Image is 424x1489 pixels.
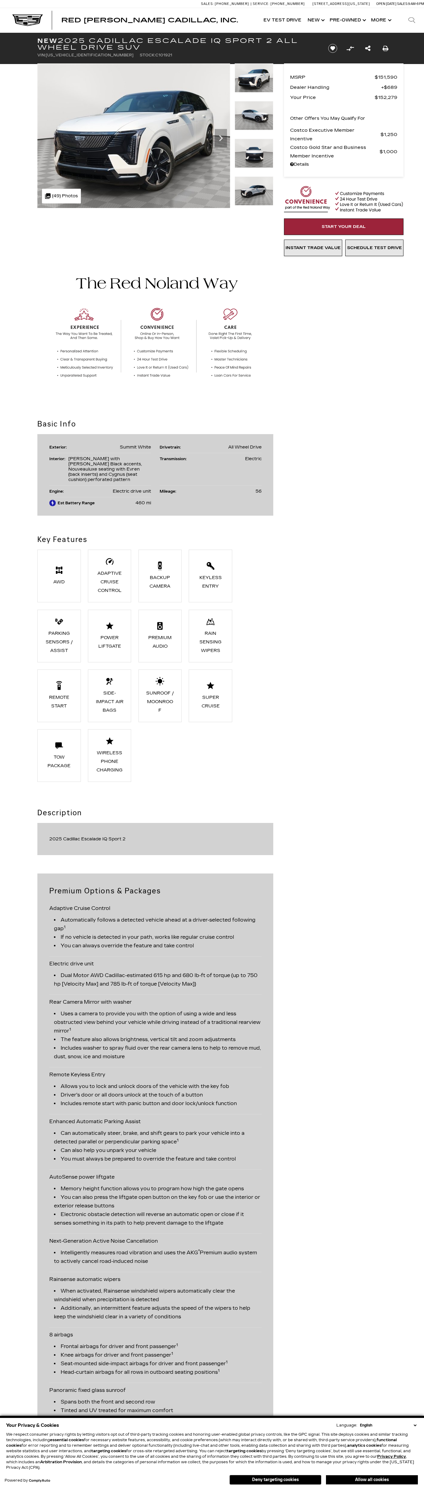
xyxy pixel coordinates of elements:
span: $1,000 [380,147,397,156]
button: Save vehicle [326,44,339,53]
div: (49) Photos [42,189,81,203]
div: Tow Package [45,753,73,770]
img: New 2025 Summit White Cadillac Sport 2 image 1 [235,63,273,93]
strong: New [37,37,58,44]
li: Dual Motor AWD Cadillac-estimated 615 hp and 680 lb-ft of torque (up to 750 hp [Velocity Max] and... [54,971,262,988]
a: Start Your Deal [284,218,403,235]
span: 9 AM-6 PM [408,2,424,6]
div: Adaptive Cruise Control [95,569,124,595]
span: Your Price [290,93,375,102]
div: Parking Sensors / Assist [45,629,73,655]
li: Head-curtain airbags for all rows in outboard seating positions [54,1368,262,1377]
div: AWD [45,578,73,586]
span: VIN: [37,53,46,57]
sup: 1 [226,1360,228,1364]
li: Memory height function allows you to program how high the gate opens [54,1184,262,1193]
li: When activated, Rainsense windshield wipers automatically clear the windshield when precipitation... [54,1287,262,1304]
iframe: Watch videos, learn about new EV models, and find the right one for you! [37,208,273,254]
sup: 1 [171,1351,173,1356]
div: Language: [336,1423,357,1427]
a: MSRP $151,590 [290,73,397,81]
a: Red [PERSON_NAME] Cadillac, Inc. [61,17,238,23]
div: Est Battery Range [49,500,98,506]
span: Service: [253,2,270,6]
span: $151,590 [375,73,397,81]
li: Knee airbags for driver and front passenger [54,1351,262,1359]
li: Driver's door or all doors unlock at the touch of a button [54,1091,262,1099]
div: Drivetrain: [160,445,184,450]
div: Interior: [49,456,68,461]
li: You can always override the feature and take control [54,942,262,950]
li: The feature also allows brightness, vertical tilt and zoom adjustments [54,1035,262,1044]
li: Seat-mounted side-impact airbags for driver and front passenger [54,1359,262,1368]
div: Remote Keyless Entry [49,1067,262,1114]
div: Rear Camera Mirror with washer [49,995,262,1067]
span: Summit White [120,445,151,450]
div: Rainsense automatic wipers [49,1272,262,1328]
li: Allows you to lock and unlock doors of the vehicle with the key fob [54,1082,262,1091]
span: [PERSON_NAME] with [PERSON_NAME] Black accents, Nouveauluxe seating with Evren (back inserts) and... [68,456,142,482]
span: Schedule Test Drive [347,245,402,250]
a: Pre-Owned [327,8,368,32]
span: Sales: [201,2,214,6]
span: $152,279 [375,93,397,102]
sup: 1 [176,1343,178,1347]
li: Additionally, an intermittent feature adjusts the speed of the wipers to help keep the windshield... [54,1304,262,1321]
strong: Arbitration Provision [40,1460,82,1464]
a: ComplyAuto [29,1479,50,1483]
span: Instant Trade Value [286,245,341,250]
span: 460 [135,500,145,506]
sup: 1 [69,1027,71,1032]
li: Includes remote start with panic button and door lock/unlock function [54,1099,262,1108]
span: Red [PERSON_NAME] Cadillac, Inc. [61,17,238,24]
div: Mileage: [160,489,179,494]
span: Dealer Handling [290,83,381,92]
li: You must always be prepared to override the feature and take control [54,1155,262,1163]
strong: analytics cookies [347,1443,381,1448]
span: C101921 [155,53,172,57]
strong: essential cookies [50,1438,84,1442]
a: Dealer Handling $689 [290,83,397,92]
li: Can also help you unpark your vehicle [54,1146,262,1155]
strong: targeting cookies [227,1449,262,1453]
li: Automatically follows a detected vehicle ahead at a driver-selected following gap [54,916,262,933]
div: Electric drive unit [49,957,262,995]
li: Frontal airbags for driver and front passenger [54,1342,262,1351]
sup: ® [198,1249,200,1253]
u: Privacy Policy [377,1454,406,1459]
span: Your Privacy & Cookies [6,1421,59,1430]
a: Schedule Test Drive [345,240,403,256]
button: Allow all cookies [326,1475,418,1484]
div: Remote Start [45,693,73,710]
div: Wireless Phone Charging [95,749,124,775]
p: We respect consumer privacy rights by letting visitors opt out of third-party tracking cookies an... [6,1432,418,1470]
span: All Wheel Drive [228,445,262,450]
button: Deny targeting cookies [229,1475,321,1485]
a: Print this New 2025 Cadillac ESCALADE IQ Sport 2 All Wheel Drive SUV [383,44,388,53]
h2: Description [37,807,273,818]
img: New 2025 Summit White Cadillac Sport 2 image 2 [235,101,273,130]
span: 56 [256,489,262,494]
iframe: YouTube video player [284,259,403,356]
a: [STREET_ADDRESS][US_STATE] [312,2,370,6]
li: Can automatically steer, brake, and shift gears to park your vehicle into a detected parallel or ... [54,1129,262,1146]
a: Share this New 2025 Cadillac ESCALADE IQ Sport 2 All Wheel Drive SUV [365,44,370,53]
div: Panoramic fixed glass sunroof [49,1383,262,1421]
img: New 2025 Summit White Cadillac Sport 2 image 4 [235,176,273,206]
span: Start Your Deal [322,224,366,229]
img: New 2025 Summit White Cadillac Sport 2 image 3 [235,139,273,168]
div: Rain Sensing Wipers [196,629,225,655]
p: Other Offers You May Qualify For [290,114,365,123]
a: Costco Executive Member Incentive $1,250 [290,126,397,143]
div: Enhanced Automatic Parking Assist [49,1114,262,1170]
span: Costco Executive Member Incentive [290,126,380,143]
span: Sales: [397,2,408,6]
strong: targeting cookies [91,1449,126,1453]
a: Your Price $152,279 [290,93,397,102]
span: Costco Gold Star and Business Member Incentive [290,143,380,160]
select: Language Select [358,1423,418,1428]
span: $689 [381,83,397,92]
span: Open [DATE] [376,2,396,6]
a: Service: [PHONE_NUMBER] [251,2,306,6]
div: Power Liftgate [95,634,124,651]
